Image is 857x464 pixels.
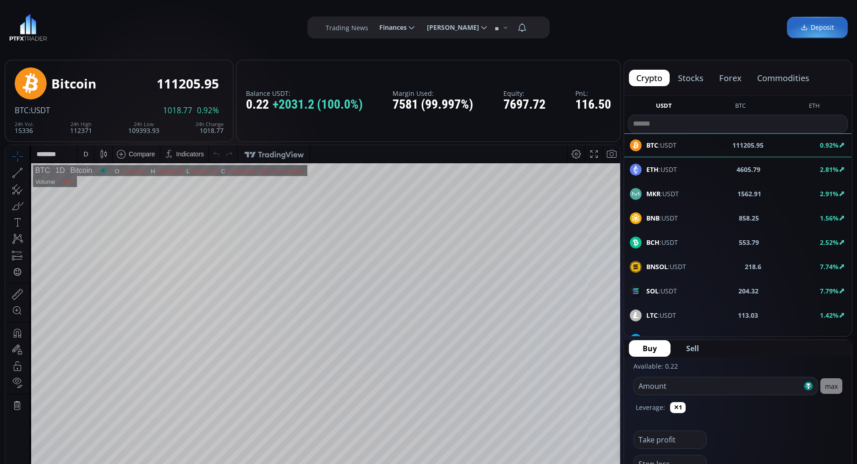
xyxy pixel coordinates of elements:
div: 15336 [15,122,34,134]
img: LOGO [9,14,47,41]
div: 111763.22 [115,22,142,29]
div: Compare [123,5,150,12]
b: BCH [646,238,660,247]
div: 111205.94 [220,22,248,29]
span: :USDT [646,165,677,174]
span: Buy [643,343,657,354]
span: 0.92% [197,106,219,115]
b: 0.42% [820,335,839,344]
b: 204.32 [738,286,759,296]
b: ETH [646,165,659,174]
label: Available: 0.22 [633,362,678,370]
button: USDT [652,101,676,113]
span: +2031.2 (100.0%) [273,98,363,112]
div: BTC [30,21,44,29]
button: Buy [629,340,671,357]
b: 1.56% [820,214,839,222]
div: 111205.95 [157,77,219,91]
span: :USDT [646,213,678,223]
div: 1D [44,21,59,29]
b: BNSOL [646,262,668,271]
div: Go to [123,364,137,381]
label: PnL: [575,90,611,97]
span: :USDT [646,286,677,296]
span: :USDT [646,189,679,199]
button: ETH [805,101,824,113]
b: 1562.91 [737,189,761,199]
button: ✕1 [670,402,686,413]
b: 4605.79 [737,165,760,174]
div: Volume [30,33,49,40]
div: L [181,22,185,29]
div: 1018.77 [196,122,224,134]
div: log [583,369,591,376]
div: 7697.72 [503,98,546,112]
div: 5d [90,369,98,376]
button: Sell [672,340,713,357]
button: stocks [671,70,711,86]
div: 24h High [70,122,92,127]
div: 116.50 [575,98,611,112]
span: Deposit [801,23,834,33]
b: 7.79% [820,287,839,295]
span: :USDT [646,310,676,320]
div: 0.22 [246,98,363,112]
label: Trading News [326,23,368,33]
span: 13:08:05 (UTC) [511,369,555,376]
div: Indicators [171,5,199,12]
b: 218.6 [745,262,761,271]
button: 13:08:05 (UTC) [508,364,558,381]
b: 2.91% [820,189,839,198]
span: :USDT [646,262,686,271]
div: D [78,5,82,12]
b: LTC [646,311,658,320]
div: C [216,22,220,29]
span: :USDT [646,238,678,247]
b: 113.03 [738,310,758,320]
b: 553.79 [739,238,759,247]
b: 1.42% [820,311,839,320]
div: 111825.16 [150,22,178,29]
b: 858.25 [739,213,759,223]
div: 7581 (99.997%) [393,98,473,112]
b: 24.18 [742,335,758,344]
b: LINK [646,335,661,344]
span: Sell [686,343,699,354]
button: crypto [629,70,670,86]
span: :USDT [646,335,680,344]
div: 1d [104,369,111,376]
div: H [145,22,150,29]
span: BTC [15,105,29,116]
label: Leverage: [636,403,665,412]
label: Balance USDT: [246,90,363,97]
div: 1y [46,369,53,376]
div: auto [598,369,610,376]
div: 3m [60,369,68,376]
b: BNB [646,214,660,222]
div: 24h Change [196,122,224,127]
div: O [109,22,114,29]
div: Toggle Log Scale [579,364,595,381]
b: 2.52% [820,238,839,247]
div: 24h Vol. [15,122,34,127]
b: 2.81% [820,165,839,174]
div: Toggle Percentage [567,364,579,381]
div: 6.02K [53,33,69,40]
div: Toggle Auto Scale [595,364,613,381]
a: Deposit [787,17,848,39]
div: Market open [93,21,102,29]
span: 1018.77 [163,106,192,115]
div: 112371 [70,122,92,134]
span: Finances [373,18,407,37]
label: Equity: [503,90,546,97]
div: 1m [75,369,83,376]
div: 5y [33,369,40,376]
div: Bitcoin [59,21,87,29]
span: [PERSON_NAME] [420,18,479,37]
span: :USDT [29,105,50,116]
b: 7.74% [820,262,839,271]
div: 109393.93 [128,122,159,134]
div:  [8,122,16,131]
label: Margin Used: [393,90,473,97]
